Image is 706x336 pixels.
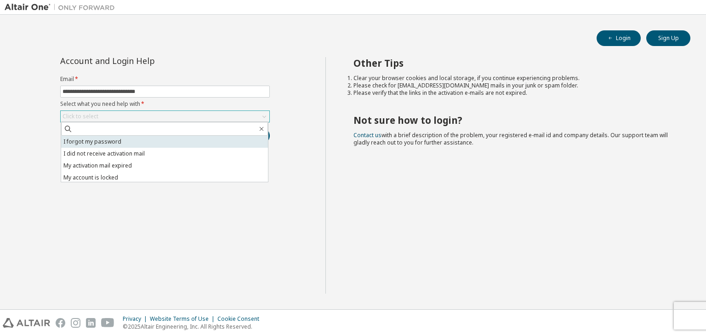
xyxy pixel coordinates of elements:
p: © 2025 Altair Engineering, Inc. All Rights Reserved. [123,323,265,330]
h2: Not sure how to login? [353,114,674,126]
div: Cookie Consent [217,315,265,323]
li: Clear your browser cookies and local storage, if you continue experiencing problems. [353,75,674,82]
li: Please check for [EMAIL_ADDRESS][DOMAIN_NAME] mails in your junk or spam folder. [353,82,674,89]
img: instagram.svg [71,318,80,328]
span: with a brief description of the problem, your registered e-mail id and company details. Our suppo... [353,131,668,146]
div: Click to select [63,113,98,120]
div: Website Terms of Use [150,315,217,323]
div: Account and Login Help [60,57,228,64]
h2: Other Tips [353,57,674,69]
li: I forgot my password [61,136,268,148]
div: Privacy [123,315,150,323]
li: Please verify that the links in the activation e-mails are not expired. [353,89,674,97]
button: Sign Up [646,30,690,46]
a: Contact us [353,131,381,139]
button: Login [597,30,641,46]
img: facebook.svg [56,318,65,328]
label: Select what you need help with [60,100,270,108]
img: linkedin.svg [86,318,96,328]
img: youtube.svg [101,318,114,328]
label: Email [60,75,270,83]
img: Altair One [5,3,120,12]
img: altair_logo.svg [3,318,50,328]
div: Click to select [61,111,269,122]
